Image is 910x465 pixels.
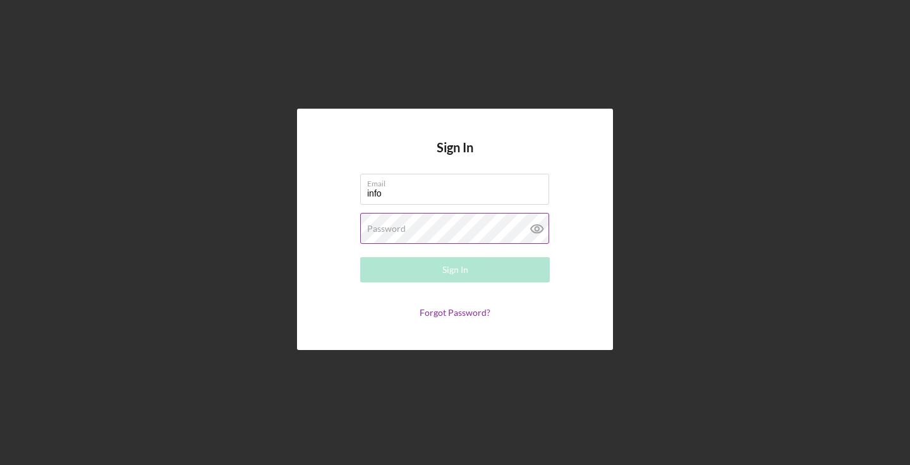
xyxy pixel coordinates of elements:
[367,174,549,188] label: Email
[367,224,406,234] label: Password
[420,307,490,318] a: Forgot Password?
[437,140,473,174] h4: Sign In
[360,257,550,282] button: Sign In
[442,257,468,282] div: Sign In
